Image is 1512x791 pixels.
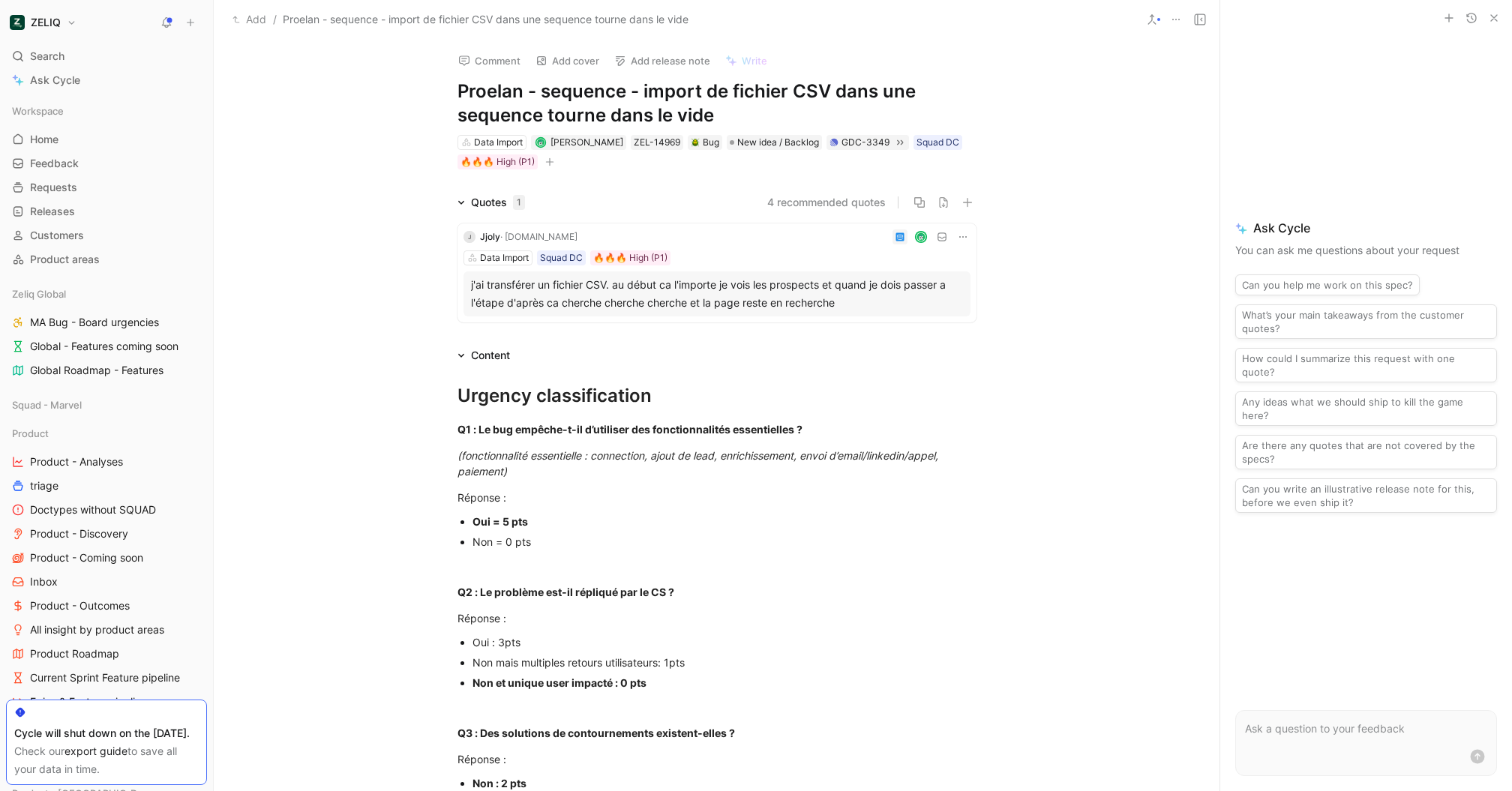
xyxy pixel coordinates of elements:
span: Zeliq Global [12,286,66,301]
span: Epics & Feature pipeline [30,694,147,709]
div: Data Import [474,135,523,150]
div: Non = 0 pts [472,534,976,550]
span: Customers [30,228,84,243]
div: New idea / Backlog [727,135,822,150]
a: Epics & Feature pipeline [6,691,207,713]
div: Cycle will shut down on the [DATE]. [14,724,199,742]
div: J [463,231,475,243]
div: Quotes [471,193,525,211]
div: 🔥🔥🔥 High (P1) [593,250,667,265]
button: Any ideas what we should ship to kill the game here? [1235,391,1497,426]
div: GDC-3349 [841,135,889,150]
span: Product [12,426,49,441]
a: Home [6,128,207,151]
strong: Non : 2 pts [472,777,526,790]
div: j'ai transférer un fichier CSV. au début ca l'importe je vois les prospects et quand je dois pass... [471,276,963,312]
span: MA Bug - Board urgencies [30,315,159,330]
a: Releases [6,200,207,223]
img: ZELIQ [10,15,25,30]
p: You can ask me questions about your request [1235,241,1497,259]
em: (fonctionnalité essentielle : connection, ajout de lead, enrichissement, envoi d’email/linkedin/a... [457,449,941,478]
span: Search [30,47,64,65]
div: Réponse : [457,490,976,505]
span: Product - Analyses [30,454,123,469]
span: Global Roadmap - Features [30,363,163,378]
div: Data Import [480,250,529,265]
a: Product - Discovery [6,523,207,545]
button: What’s your main takeaways from the customer quotes? [1235,304,1497,339]
div: 1 [513,195,525,210]
span: Workspace [12,103,64,118]
strong: Oui = 5 pts [472,515,528,528]
h1: ZELIQ [31,16,61,29]
span: All insight by product areas [30,622,164,637]
span: / [273,10,277,28]
div: Zeliq GlobalMA Bug - Board urgenciesGlobal - Features coming soonGlobal Roadmap - Features [6,283,207,382]
div: Content [471,346,510,364]
a: MA Bug - Board urgencies [6,311,207,334]
a: Doctypes without SQUAD [6,499,207,521]
span: Product - Coming soon [30,550,143,565]
span: Feedback [30,156,79,171]
h1: Proelan - sequence - import de fichier CSV dans une sequence tourne dans le vide [457,79,976,127]
a: Product areas [6,248,207,271]
div: ProductProduct - AnalysestriageDoctypes without SQUADProduct - DiscoveryProduct - Coming soonInbo... [6,422,207,713]
button: ZELIQZELIQ [6,12,80,33]
a: Product - Analyses [6,451,207,473]
div: Bug [691,135,719,150]
a: Customers [6,224,207,247]
a: Global Roadmap - Features [6,359,207,382]
div: Réponse : [457,610,976,626]
a: Requests [6,176,207,199]
span: Inbox [30,574,58,589]
span: Product - Outcomes [30,598,130,613]
div: Squad - Marvel [6,394,207,416]
button: Comment [451,50,527,71]
strong: Q1 : Le bug empêche-t-il d’utiliser des fonctionnalités essentielles ? [457,423,802,436]
span: Write [742,54,767,67]
a: Product - Outcomes [6,595,207,617]
div: Check our to save all your data in time. [14,742,199,778]
div: 🔥🔥🔥 High (P1) [460,154,535,169]
strong: Non et unique user impacté : 0 pts [472,676,646,689]
span: Squad - Marvel [12,397,82,412]
a: triage [6,475,207,497]
a: Ask Cycle [6,69,207,91]
div: Zeliq Global [6,283,207,305]
button: Write [718,50,774,71]
span: Releases [30,204,75,219]
span: Ask Cycle [30,71,80,89]
div: 🪲Bug [688,135,722,150]
div: Content [451,346,516,364]
button: Can you write an illustrative release note for this, before we even ship it? [1235,478,1497,513]
div: Non mais multiples retours utilisateurs: 1pts [472,655,976,670]
a: Global - Features coming soon [6,335,207,358]
button: Add [229,10,270,28]
span: triage [30,478,58,493]
a: Product - Coming soon [6,547,207,569]
button: 4 recommended quotes [767,193,886,211]
button: How could I summarize this request with one quote? [1235,348,1497,382]
div: Search [6,45,207,67]
button: Are there any quotes that are not covered by the specs? [1235,435,1497,469]
a: Feedback [6,152,207,175]
span: New idea / Backlog [737,135,819,150]
span: Doctypes without SQUAD [30,502,156,517]
div: Squad DC [540,250,583,265]
img: avatar [916,232,925,241]
a: Product Roadmap [6,643,207,665]
strong: Q2 : Le problème est-il répliqué par le CS ? [457,586,674,598]
span: Current Sprint Feature pipeline [30,670,180,685]
div: Workspace [6,100,207,122]
span: Home [30,132,58,147]
div: Réponse : [457,751,976,767]
strong: Q3 : Des solutions de contournements existent-elles ? [457,727,735,739]
div: Quotes1 [451,193,531,211]
div: Urgency classification [457,382,976,409]
a: Inbox [6,571,207,593]
span: Proelan - sequence - import de fichier CSV dans une sequence tourne dans le vide [283,10,688,28]
img: 🪲 [691,138,700,147]
a: export guide [64,745,127,757]
span: · [DOMAIN_NAME] [500,231,577,242]
div: Squad DC [916,135,959,150]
